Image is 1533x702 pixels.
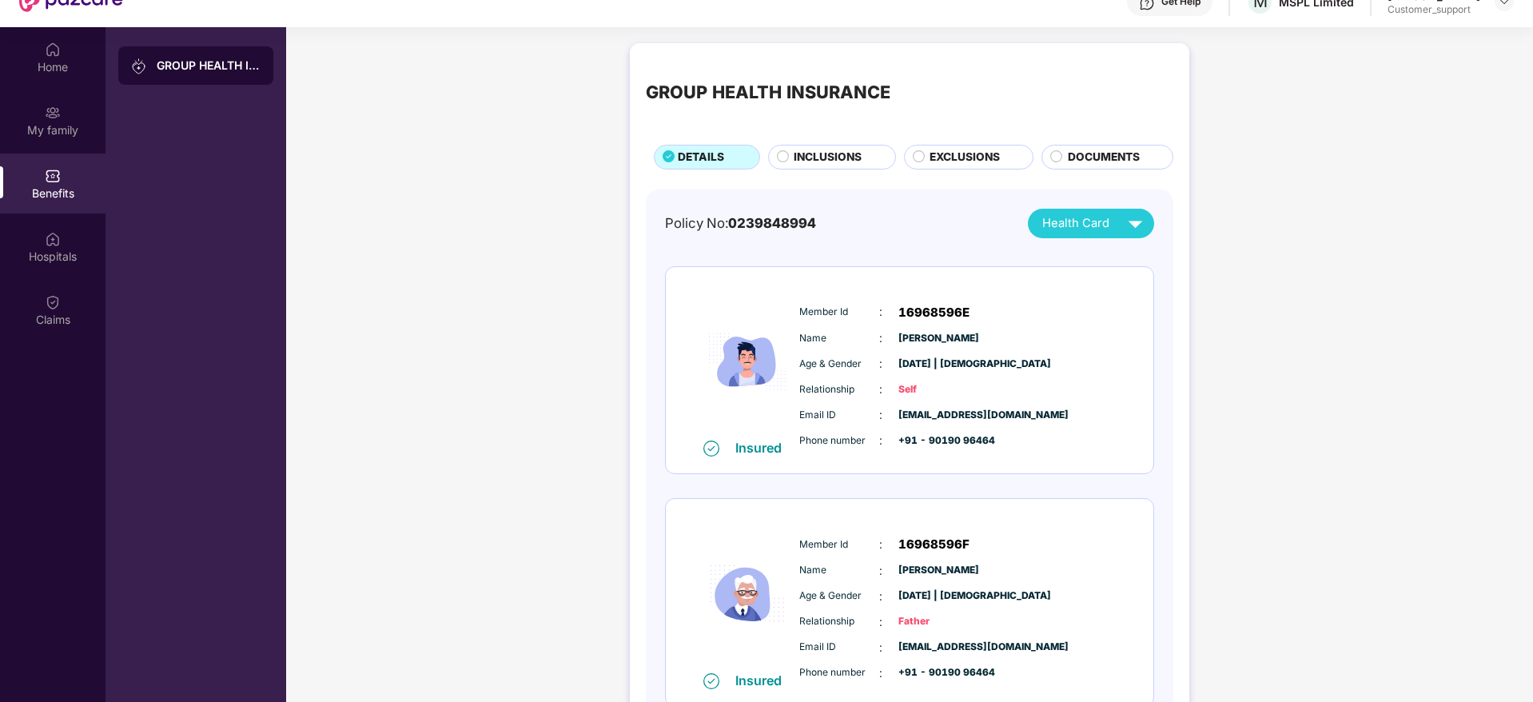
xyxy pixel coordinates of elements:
[703,673,719,689] img: svg+xml;base64,PHN2ZyB4bWxucz0iaHR0cDovL3d3dy53My5vcmcvMjAwMC9zdmciIHdpZHRoPSIxNiIgaGVpZ2h0PSIxNi...
[799,665,879,680] span: Phone number
[1388,3,1480,16] div: Customer_support
[898,665,978,680] span: +91 - 90190 96464
[879,639,882,656] span: :
[879,664,882,682] span: :
[898,640,978,655] span: [EMAIL_ADDRESS][DOMAIN_NAME]
[735,672,791,688] div: Insured
[799,640,879,655] span: Email ID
